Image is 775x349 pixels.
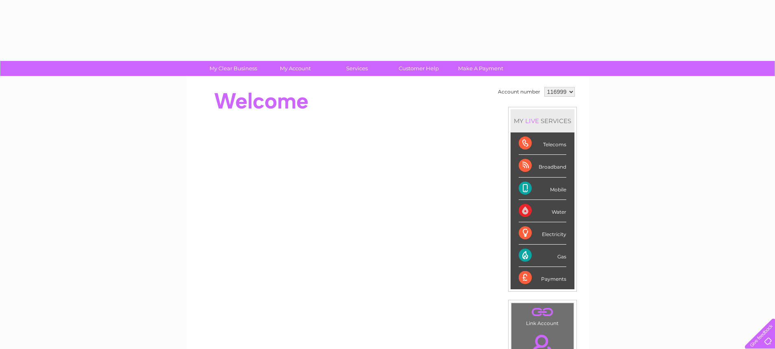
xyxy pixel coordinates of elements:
div: Electricity [519,222,566,245]
div: Mobile [519,178,566,200]
td: Link Account [511,303,574,328]
div: Telecoms [519,132,566,155]
div: Water [519,200,566,222]
td: Account number [496,85,542,99]
a: . [513,305,572,319]
div: Gas [519,245,566,267]
a: Customer Help [385,61,452,76]
div: Payments [519,267,566,289]
a: Make A Payment [447,61,514,76]
div: MY SERVICES [511,109,574,132]
a: My Clear Business [200,61,267,76]
a: Services [323,61,391,76]
div: LIVE [524,117,541,125]
a: My Account [262,61,329,76]
div: Broadband [519,155,566,177]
